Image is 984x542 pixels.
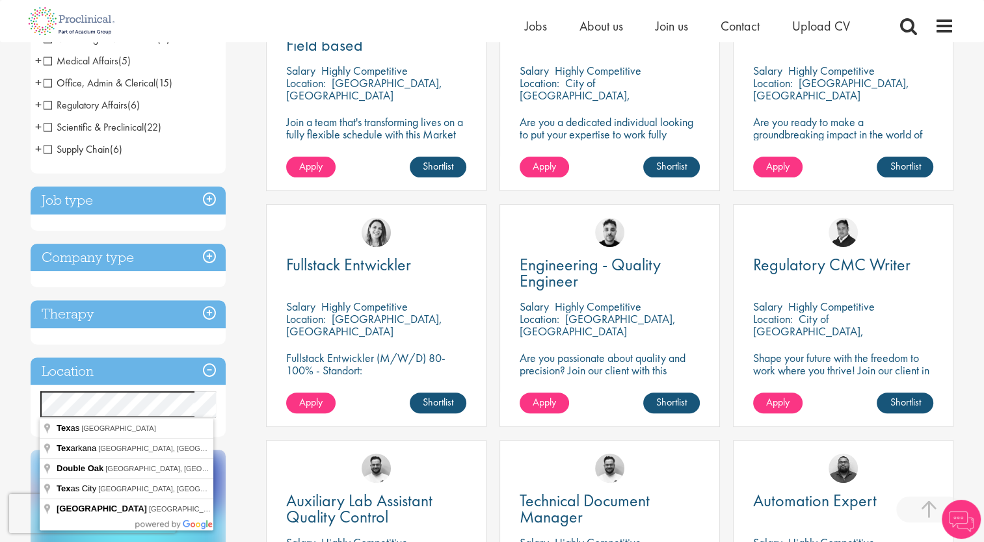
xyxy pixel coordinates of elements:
span: [GEOGRAPHIC_DATA], [GEOGRAPHIC_DATA] [98,445,251,452]
p: Join a team that's transforming lives on a fully flexible schedule with this Market Access Manage... [286,116,466,153]
span: Apply [766,159,790,173]
span: (6) [110,142,122,156]
p: [GEOGRAPHIC_DATA], [GEOGRAPHIC_DATA] [286,75,442,103]
a: Jobs [525,18,547,34]
span: + [35,95,42,114]
img: Dean Fisher [595,218,624,247]
span: Automation Expert [753,489,877,511]
p: City of [GEOGRAPHIC_DATA], [GEOGRAPHIC_DATA] [753,311,864,351]
span: Apply [533,395,556,409]
span: Apply [299,159,323,173]
p: [GEOGRAPHIC_DATA], [GEOGRAPHIC_DATA] [753,75,909,103]
span: Scientific & Preclinical [44,120,144,134]
img: Emile De Beer [595,454,624,483]
span: Salary [286,63,315,78]
span: Regulatory Affairs [44,98,127,112]
a: Apply [520,393,569,413]
span: Supply Chain [44,142,110,156]
img: Peter Duvall [829,218,858,247]
span: [GEOGRAPHIC_DATA] [57,504,147,513]
span: (15) [155,76,172,90]
p: Shape your future with the freedom to work where you thrive! Join our client in this fully remote... [753,352,933,389]
span: Tex [57,443,70,453]
a: Apply [753,393,803,413]
h3: Job type [31,187,226,214]
a: Auxiliary Lab Assistant Quality Control [286,493,466,525]
p: Are you ready to make a groundbreaking impact in the world of biotechnology? Join a growing compa... [753,116,933,177]
span: Apply [766,395,790,409]
span: Regulatory CMC Writer [753,253,911,276]
p: Are you passionate about quality and precision? Join our client with this engineering role and he... [520,352,700,401]
p: Highly Competitive [555,63,641,78]
p: Highly Competitive [555,299,641,314]
img: Emile De Beer [362,454,391,483]
span: as [57,423,81,433]
span: Regulatory Affairs [44,98,140,112]
a: Shortlist [410,393,466,413]
p: Are you a dedicated individual looking to put your expertise to work fully flexibly in a remote p... [520,116,700,177]
a: Market Access Manager - Field based [286,21,466,53]
p: City of [GEOGRAPHIC_DATA], [GEOGRAPHIC_DATA] [520,75,630,115]
span: [GEOGRAPHIC_DATA], [GEOGRAPHIC_DATA] [149,505,302,513]
span: (6) [127,98,140,112]
span: Location: [753,75,793,90]
span: Location: [286,311,326,326]
h3: Location [31,357,226,385]
span: + [35,117,42,136]
a: Automation Expert [753,493,933,509]
span: Double Oak [57,463,103,473]
span: Fullstack Entwickler [286,253,411,276]
p: Fullstack Entwickler (M/W/D) 80-100% - Standort: [GEOGRAPHIC_DATA], [GEOGRAPHIC_DATA] - Arbeitsze... [286,352,466,413]
span: Office, Admin & Clerical [44,76,172,90]
span: Tex [57,423,70,433]
h3: Company type [31,244,226,272]
a: Shortlist [643,393,700,413]
a: About us [579,18,623,34]
a: Apply [520,157,569,177]
h3: Therapy [31,300,226,328]
a: Technical Document Manager [520,493,700,525]
a: Shortlist [877,393,933,413]
a: Upload CV [792,18,850,34]
p: Highly Competitive [321,63,408,78]
span: [GEOGRAPHIC_DATA], [GEOGRAPHIC_DATA] [98,485,251,493]
span: Engineering - Quality Engineer [520,253,661,292]
span: Apply [533,159,556,173]
span: Salary [753,63,782,78]
span: Medical Affairs [44,54,131,68]
a: Contact [721,18,760,34]
span: Scientific & Preclinical [44,120,161,134]
a: Apply [286,393,336,413]
p: [GEOGRAPHIC_DATA], [GEOGRAPHIC_DATA] [520,311,676,339]
p: Highly Competitive [788,63,875,78]
p: Highly Competitive [321,299,408,314]
span: [GEOGRAPHIC_DATA] [81,424,156,432]
img: Nur Ergiydiren [362,218,391,247]
span: Salary [520,299,549,314]
p: Highly Competitive [788,299,875,314]
a: Regulatory CMC Writer [753,257,933,273]
span: Salary [520,63,549,78]
a: Shortlist [643,157,700,177]
span: Technical Document Manager [520,489,650,528]
span: Location: [520,75,559,90]
p: [GEOGRAPHIC_DATA], [GEOGRAPHIC_DATA] [286,311,442,339]
a: Shortlist [410,157,466,177]
a: Join us [656,18,688,34]
img: Chatbot [942,500,981,539]
a: Shortlist [877,157,933,177]
span: Office, Admin & Clerical [44,76,155,90]
span: as City [57,484,98,493]
span: + [35,73,42,92]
